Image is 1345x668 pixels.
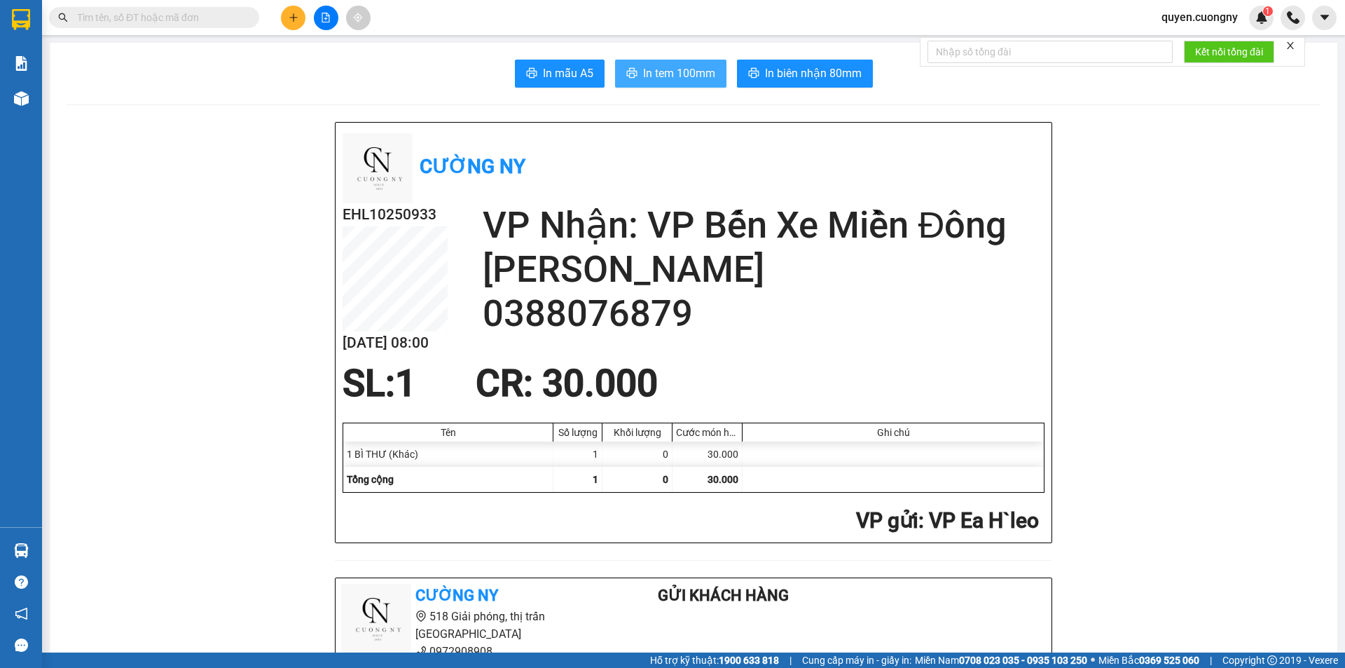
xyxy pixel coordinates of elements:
[343,442,553,467] div: 1 BÌ THƯ (Khác)
[15,607,28,620] span: notification
[553,442,602,467] div: 1
[643,64,715,82] span: In tem 100mm
[12,12,81,46] div: VP Ea H`leo
[748,67,759,81] span: printer
[1312,6,1337,30] button: caret-down
[1263,6,1273,16] sup: 1
[77,10,242,25] input: Tìm tên, số ĐT hoặc mã đơn
[415,611,427,622] span: environment
[676,427,738,438] div: Cước món hàng
[959,655,1087,666] strong: 0708 023 035 - 0935 103 250
[58,13,68,22] span: search
[746,427,1040,438] div: Ghi chú
[343,362,395,405] span: SL:
[663,474,668,485] span: 0
[415,587,498,604] b: Cường Ny
[1091,657,1095,663] span: ⚪️
[1139,655,1199,666] strong: 0369 525 060
[343,507,1039,536] h2: : VP Ea H`leo
[281,6,305,30] button: plus
[91,46,203,62] div: [PERSON_NAME]
[343,332,448,355] h2: [DATE] 08:00
[615,60,726,88] button: printerIn tem 100mm
[602,442,672,467] div: 0
[650,653,779,668] span: Hỗ trợ kỹ thuật:
[606,427,668,438] div: Khối lượng
[737,60,873,88] button: printerIn biên nhận 80mm
[341,584,411,654] img: logo.jpg
[526,67,537,81] span: printer
[14,543,29,558] img: warehouse-icon
[15,639,28,652] span: message
[12,9,30,30] img: logo-vxr
[395,362,416,405] span: 1
[91,12,203,46] div: VP Bến Xe Miền Đông
[765,64,862,82] span: In biên nhận 80mm
[314,6,338,30] button: file-add
[915,653,1087,668] span: Miền Nam
[14,91,29,106] img: warehouse-icon
[346,6,371,30] button: aim
[593,474,598,485] span: 1
[347,427,549,438] div: Tên
[802,653,911,668] span: Cung cấp máy in - giấy in:
[347,474,394,485] span: Tổng cộng
[420,155,525,178] b: Cường Ny
[353,13,363,22] span: aim
[12,13,34,28] span: Gửi:
[789,653,792,668] span: |
[91,13,125,28] span: Nhận:
[321,13,331,22] span: file-add
[11,92,32,107] span: CR :
[341,608,602,643] li: 518 Giải phóng, thị trấn [GEOGRAPHIC_DATA]
[1287,11,1299,24] img: phone-icon
[483,292,1044,336] h2: 0388076879
[1184,41,1274,63] button: Kết nối tổng đài
[1255,11,1268,24] img: icon-new-feature
[289,13,298,22] span: plus
[708,474,738,485] span: 30.000
[1195,44,1263,60] span: Kết nối tổng đài
[343,203,448,226] h2: EHL10250933
[11,90,83,107] div: 30.000
[626,67,637,81] span: printer
[483,247,1044,292] h2: [PERSON_NAME]
[719,655,779,666] strong: 1900 633 818
[557,427,598,438] div: Số lượng
[1267,655,1277,665] span: copyright
[343,133,413,203] img: logo.jpg
[672,442,743,467] div: 30.000
[341,643,602,660] li: 0972908908
[1285,41,1295,50] span: close
[1098,653,1199,668] span: Miền Bắc
[91,62,203,82] div: 0388076879
[856,508,918,533] span: VP gửi
[476,362,658,405] span: CR : 30.000
[1150,8,1249,26] span: quyen.cuongny
[1265,6,1270,16] span: 1
[483,203,1044,247] h2: VP Nhận: VP Bến Xe Miền Đông
[658,587,789,604] b: Gửi khách hàng
[927,41,1173,63] input: Nhập số tổng đài
[515,60,605,88] button: printerIn mẫu A5
[1318,11,1331,24] span: caret-down
[415,646,427,657] span: phone
[14,56,29,71] img: solution-icon
[15,575,28,589] span: question-circle
[543,64,593,82] span: In mẫu A5
[1210,653,1212,668] span: |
